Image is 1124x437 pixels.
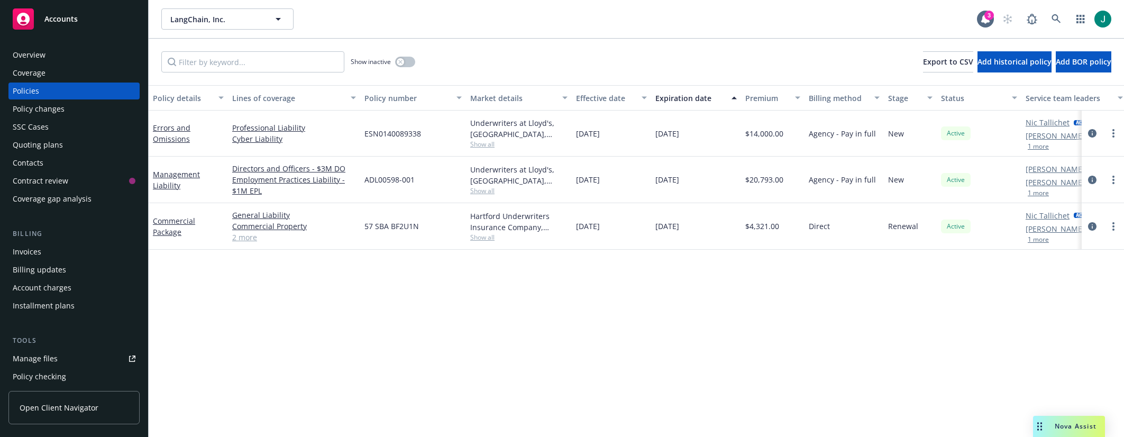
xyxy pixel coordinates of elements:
[945,175,966,185] span: Active
[655,174,679,185] span: [DATE]
[576,174,600,185] span: [DATE]
[161,8,294,30] button: LangChain, Inc.
[741,85,805,111] button: Premium
[1055,422,1096,431] span: Nova Assist
[13,190,92,207] div: Coverage gap analysis
[1026,210,1070,221] a: Nic Tallichet
[232,163,356,174] a: Directors and Officers - $3M DO
[153,123,190,144] a: Errors and Omissions
[466,85,572,111] button: Market details
[8,101,140,117] a: Policy changes
[232,232,356,243] a: 2 more
[651,85,741,111] button: Expiration date
[1046,8,1067,30] a: Search
[1028,143,1049,150] button: 1 more
[232,174,356,196] a: Employment Practices Liability - $1M EPL
[8,47,140,63] a: Overview
[232,122,356,133] a: Professional Liability
[8,4,140,34] a: Accounts
[360,85,466,111] button: Policy number
[364,93,450,104] div: Policy number
[364,128,421,139] span: ESN0140089338
[470,140,568,149] span: Show all
[232,133,356,144] a: Cyber Liability
[1026,117,1070,128] a: Nic Tallichet
[13,83,39,99] div: Policies
[1026,130,1085,141] a: [PERSON_NAME]
[977,51,1052,72] button: Add historical policy
[923,57,973,67] span: Export to CSV
[161,51,344,72] input: Filter by keyword...
[8,83,140,99] a: Policies
[984,11,994,20] div: 3
[655,221,679,232] span: [DATE]
[1028,190,1049,196] button: 1 more
[1056,51,1111,72] button: Add BOR policy
[809,93,868,104] div: Billing method
[809,221,830,232] span: Direct
[232,93,344,104] div: Lines of coverage
[232,210,356,221] a: General Liability
[13,101,65,117] div: Policy changes
[1026,177,1085,188] a: [PERSON_NAME]
[13,119,49,135] div: SSC Cases
[13,297,75,314] div: Installment plans
[8,350,140,367] a: Manage files
[1086,127,1099,140] a: circleInformation
[470,186,568,195] span: Show all
[997,8,1018,30] a: Start snowing
[470,164,568,186] div: Underwriters at Lloyd's, [GEOGRAPHIC_DATA], [PERSON_NAME] of London, CRC Group
[351,57,391,66] span: Show inactive
[1026,93,1111,104] div: Service team leaders
[945,222,966,231] span: Active
[20,402,98,413] span: Open Client Navigator
[13,47,45,63] div: Overview
[8,172,140,189] a: Contract review
[1056,57,1111,67] span: Add BOR policy
[1107,220,1120,233] a: more
[8,65,140,81] a: Coverage
[1028,236,1049,243] button: 1 more
[1026,223,1085,234] a: [PERSON_NAME]
[888,221,918,232] span: Renewal
[8,154,140,171] a: Contacts
[13,172,68,189] div: Contract review
[13,65,45,81] div: Coverage
[923,51,973,72] button: Export to CSV
[470,93,556,104] div: Market details
[945,129,966,138] span: Active
[805,85,884,111] button: Billing method
[8,261,140,278] a: Billing updates
[1107,174,1120,186] a: more
[170,14,262,25] span: LangChain, Inc.
[576,221,600,232] span: [DATE]
[8,229,140,239] div: Billing
[576,128,600,139] span: [DATE]
[13,261,66,278] div: Billing updates
[8,243,140,260] a: Invoices
[1033,416,1046,437] div: Drag to move
[572,85,651,111] button: Effective date
[13,368,66,385] div: Policy checking
[470,233,568,242] span: Show all
[13,279,71,296] div: Account charges
[470,117,568,140] div: Underwriters at Lloyd's, [GEOGRAPHIC_DATA], [PERSON_NAME] of London, CFC Underwriting, Amwins
[576,93,635,104] div: Effective date
[153,93,212,104] div: Policy details
[1086,174,1099,186] a: circleInformation
[888,174,904,185] span: New
[941,93,1006,104] div: Status
[470,211,568,233] div: Hartford Underwriters Insurance Company, Hartford Insurance Group
[44,15,78,23] span: Accounts
[1086,220,1099,233] a: circleInformation
[8,335,140,346] div: Tools
[745,221,779,232] span: $4,321.00
[8,190,140,207] a: Coverage gap analysis
[1026,163,1085,175] a: [PERSON_NAME]
[1094,11,1111,28] img: photo
[13,136,63,153] div: Quoting plans
[937,85,1021,111] button: Status
[232,221,356,232] a: Commercial Property
[8,119,140,135] a: SSC Cases
[884,85,937,111] button: Stage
